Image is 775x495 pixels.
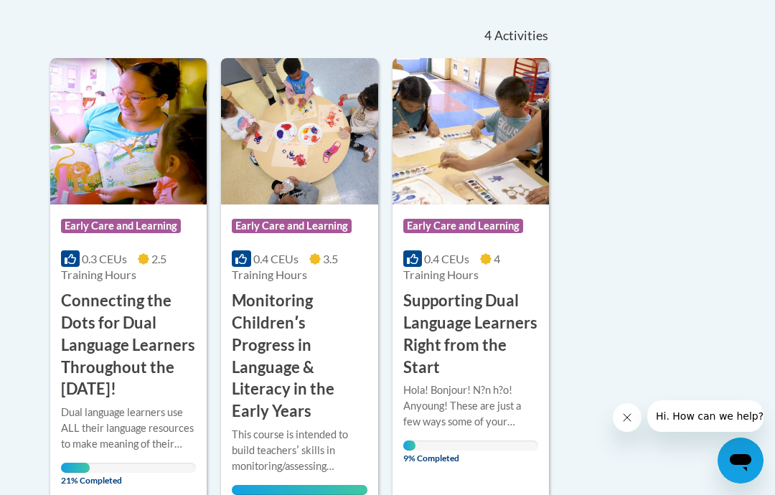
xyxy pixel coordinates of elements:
h3: Monitoring Childrenʹs Progress in Language & Literacy in the Early Years [232,290,367,423]
span: Early Care and Learning [232,219,352,233]
h3: Connecting the Dots for Dual Language Learners Throughout the [DATE]! [61,290,196,400]
img: Course Logo [393,58,549,204]
span: 0.4 CEUs [253,252,299,265]
span: 0.3 CEUs [82,252,127,265]
div: Your progress [232,485,367,495]
span: 4 [484,28,492,44]
h3: Supporting Dual Language Learners Right from the Start [403,290,538,378]
div: Your progress [61,463,90,473]
img: Course Logo [50,58,207,204]
img: Course Logo [221,58,377,204]
div: This course is intended to build teachersʹ skills in monitoring/assessing childrenʹs developmenta... [232,427,367,474]
iframe: Message from company [647,400,764,432]
div: Hola! Bonjour! N?n h?o! Anyoung! These are just a few ways some of your learners may say ""hello.... [403,382,538,430]
span: Early Care and Learning [403,219,523,233]
div: Dual language learners use ALL their language resources to make meaning of their world and the ne... [61,405,196,452]
iframe: Button to launch messaging window [718,438,764,484]
span: Early Care and Learning [61,219,181,233]
span: 9% Completed [403,440,415,463]
span: Activities [494,28,548,44]
span: 21% Completed [61,463,90,486]
span: 0.4 CEUs [424,252,469,265]
iframe: Close message [613,403,642,432]
div: Your progress [403,440,415,451]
